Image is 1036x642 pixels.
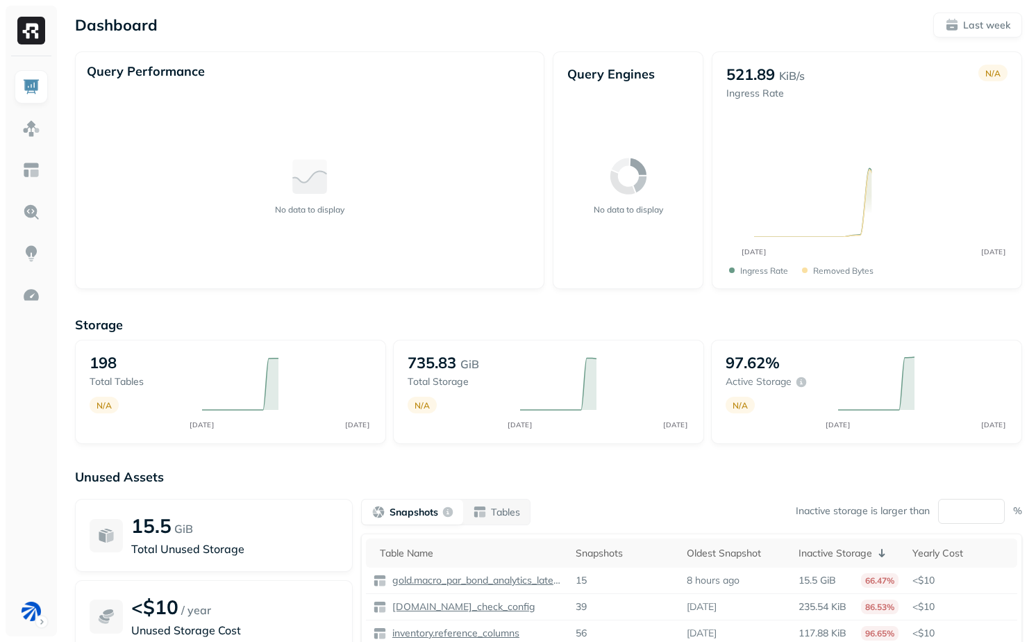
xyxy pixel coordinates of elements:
p: 198 [90,353,117,372]
p: KiB/s [779,67,805,84]
p: 235.54 KiB [799,600,846,614]
img: Dashboard [22,78,40,96]
p: inventory.reference_columns [390,627,519,640]
p: Ingress Rate [726,87,805,100]
img: table [373,627,387,641]
p: 66.47% [861,573,899,588]
tspan: [DATE] [664,420,688,429]
p: 8 hours ago [687,574,740,587]
tspan: [DATE] [982,247,1006,256]
p: 15.5 GiB [799,574,836,587]
p: Unused Assets [75,469,1022,485]
p: N/A [415,400,430,411]
img: Assets [22,120,40,138]
p: Storage [75,317,1022,333]
p: Total tables [90,375,188,388]
p: GiB [174,520,193,537]
p: 15 [576,574,587,587]
p: Query Engines [567,66,689,82]
p: 96.65% [861,626,899,641]
p: [DATE] [687,627,717,640]
p: Tables [491,506,520,519]
p: Unused Storage Cost [131,622,338,639]
img: table [373,600,387,614]
img: Insights [22,245,40,263]
p: <$10 [912,627,1010,640]
img: Ryft [17,17,45,44]
a: gold.macro_par_bond_analytics_latest [387,574,562,587]
p: N/A [985,68,1001,79]
p: Last week [963,19,1010,32]
button: Last week [933,13,1022,38]
p: 117.88 KiB [799,627,846,640]
p: <$10 [912,574,1010,587]
p: Dashboard [75,15,158,35]
p: 39 [576,600,587,614]
div: Table Name [380,547,562,560]
p: Query Performance [87,63,205,79]
p: 521.89 [726,65,775,84]
img: BAM Dev [22,602,41,621]
p: N/A [733,400,748,411]
tspan: [DATE] [508,420,533,429]
p: No data to display [275,204,344,215]
p: Inactive storage is larger than [796,504,930,518]
p: GiB [460,356,479,372]
p: [DOMAIN_NAME]_check_config [390,600,535,614]
div: Snapshots [576,547,674,560]
img: table [373,574,387,588]
p: No data to display [594,204,663,215]
p: 97.62% [726,353,780,372]
p: Active storage [726,375,792,388]
p: Total storage [408,375,506,388]
p: Ingress Rate [740,265,788,276]
tspan: [DATE] [826,420,851,429]
tspan: [DATE] [982,420,1006,429]
p: <$10 [131,595,178,619]
p: Removed bytes [813,265,874,276]
p: % [1013,504,1022,518]
p: 86.53% [861,600,899,614]
p: <$10 [912,600,1010,614]
a: [DOMAIN_NAME]_check_config [387,600,535,614]
a: inventory.reference_columns [387,627,519,640]
p: N/A [97,400,112,411]
p: Total Unused Storage [131,541,338,557]
tspan: [DATE] [742,247,767,256]
p: 15.5 [131,513,172,538]
img: Query Explorer [22,203,40,221]
img: Optimization [22,286,40,304]
p: Snapshots [390,506,438,519]
tspan: [DATE] [346,420,370,429]
p: Inactive Storage [799,547,872,560]
p: 735.83 [408,353,456,372]
tspan: [DATE] [190,420,215,429]
div: Oldest Snapshot [687,547,785,560]
p: [DATE] [687,600,717,614]
div: Yearly Cost [912,547,1010,560]
p: / year [181,602,211,618]
p: 56 [576,627,587,640]
img: Asset Explorer [22,161,40,179]
p: gold.macro_par_bond_analytics_latest [390,574,562,587]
